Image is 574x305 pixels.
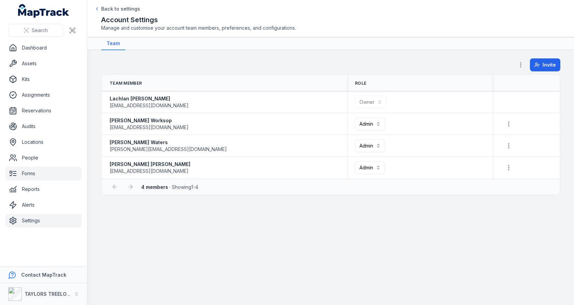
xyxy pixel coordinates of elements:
span: Search [32,27,48,34]
a: People [5,151,82,165]
span: Team Member [110,81,142,86]
span: Manage and customise your account team members, preferences, and configurations. [101,25,560,31]
a: Kits [5,72,82,86]
button: Admin [355,161,385,174]
strong: [PERSON_NAME] Worksop [110,117,189,124]
a: Reports [5,182,82,196]
a: Reservations [5,104,82,117]
span: [EMAIL_ADDRESS][DOMAIN_NAME] [110,124,189,131]
a: Back to settings [94,5,140,12]
span: [PERSON_NAME][EMAIL_ADDRESS][DOMAIN_NAME] [110,146,227,153]
strong: [PERSON_NAME] Waters [110,139,227,146]
strong: Lachlan [PERSON_NAME] [110,95,189,102]
a: Forms [5,167,82,180]
a: Team [101,37,125,50]
span: [EMAIL_ADDRESS][DOMAIN_NAME] [110,102,189,109]
a: Assets [5,57,82,70]
span: Invite [543,61,556,68]
h2: Account Settings [101,15,560,25]
span: [EMAIL_ADDRESS][DOMAIN_NAME] [110,168,189,175]
strong: TAYLORS TREELOPPING [25,291,82,297]
strong: Contact MapTrack [21,272,66,278]
a: Locations [5,135,82,149]
button: Admin [355,139,385,152]
span: Role [355,81,366,86]
a: MapTrack [18,4,69,18]
button: Admin [355,117,385,130]
span: · Showing 1 - 4 [141,184,198,190]
a: Settings [5,214,82,227]
button: Search [8,24,63,37]
span: Back to settings [101,5,140,12]
a: Audits [5,120,82,133]
a: Alerts [5,198,82,212]
strong: [PERSON_NAME] [PERSON_NAME] [110,161,190,168]
strong: 4 members [141,184,168,190]
button: Invite [530,58,560,71]
a: Assignments [5,88,82,102]
a: Dashboard [5,41,82,55]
